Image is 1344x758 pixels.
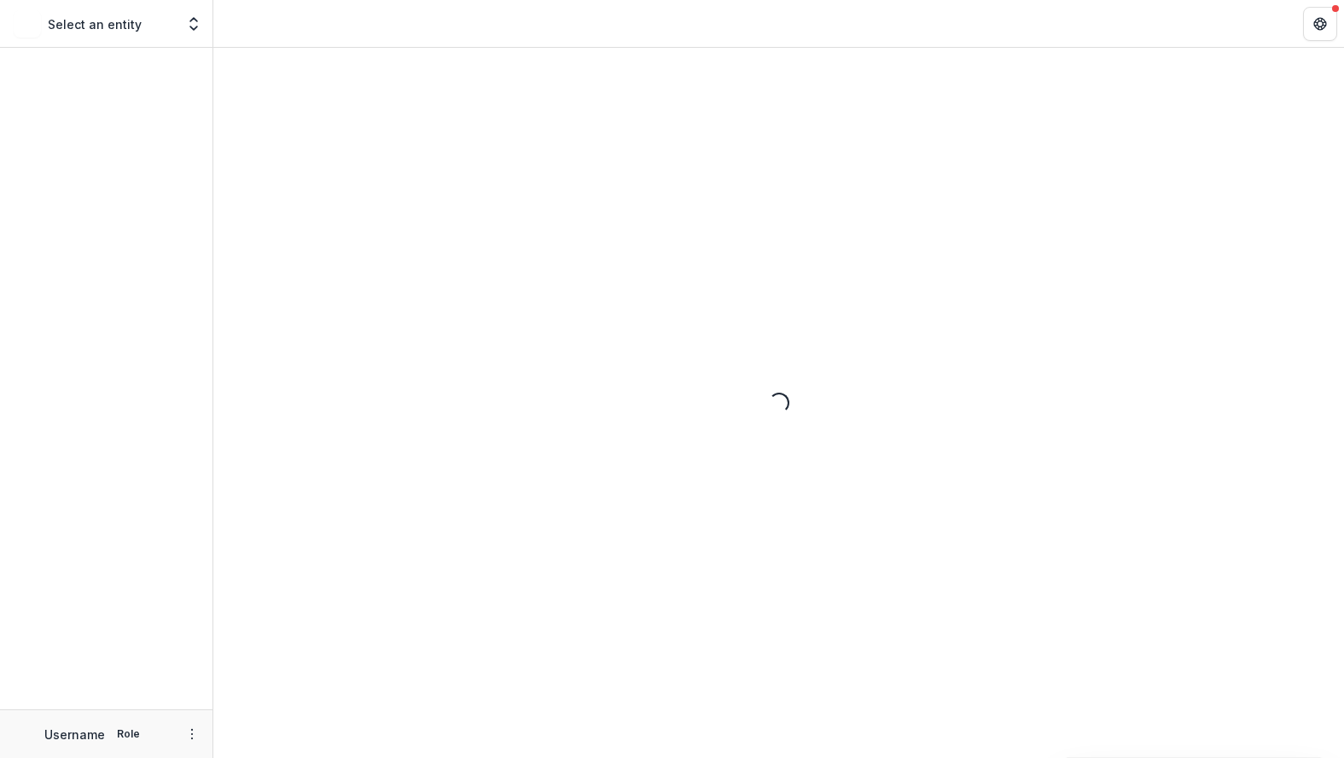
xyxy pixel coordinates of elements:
p: Role [112,726,145,742]
button: Get Help [1303,7,1337,41]
p: Username [44,726,105,743]
button: Open entity switcher [182,7,206,41]
p: Select an entity [48,15,142,33]
button: More [182,724,202,744]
